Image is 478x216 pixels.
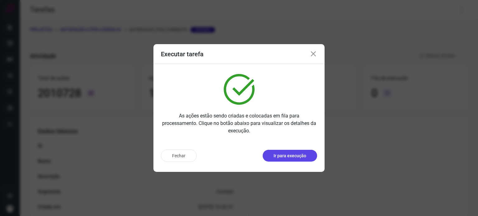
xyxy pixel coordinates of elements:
[161,149,197,162] button: Fechar
[224,74,255,105] img: verified.svg
[161,50,204,58] h3: Executar tarefa
[263,150,317,162] button: Ir para execução
[274,153,306,159] p: Ir para execução
[161,112,317,135] p: As ações estão sendo criadas e colocadas em fila para processamento. Clique no botão abaixo para ...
